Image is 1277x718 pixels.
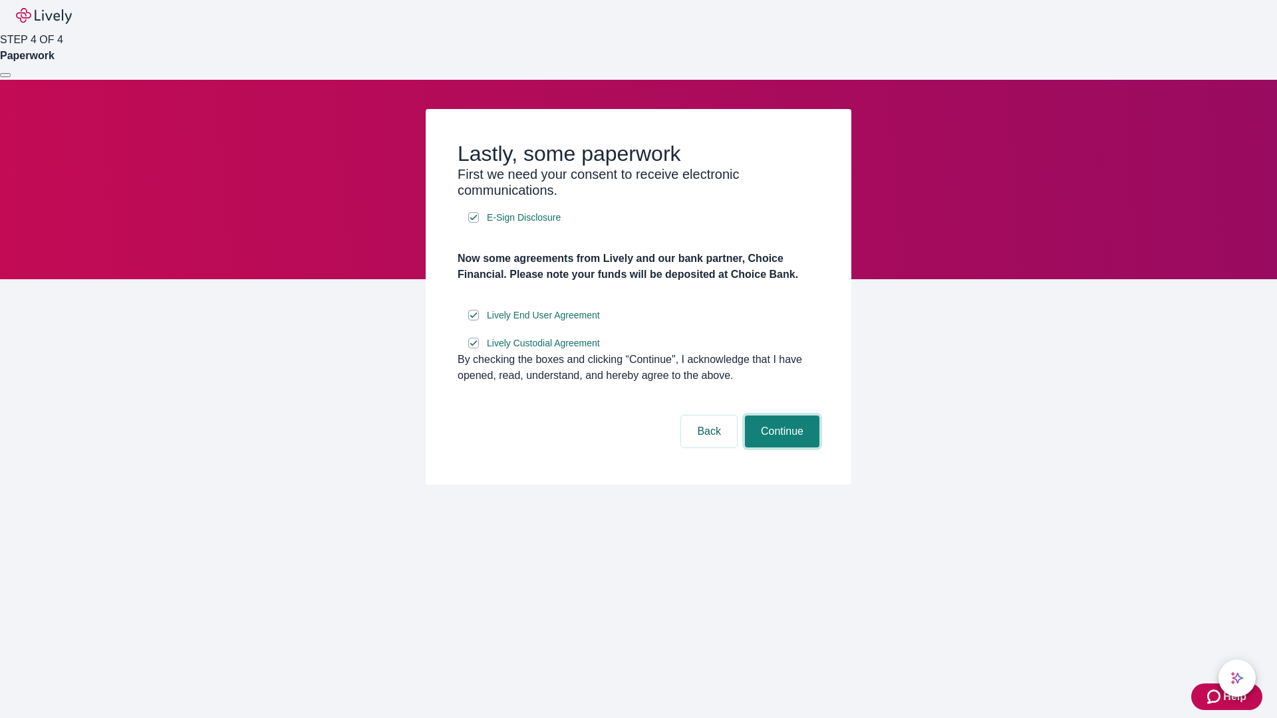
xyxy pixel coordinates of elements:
[458,251,819,283] h4: Now some agreements from Lively and our bank partner, Choice Financial. Please note your funds wi...
[1218,659,1256,697] button: chat
[1191,683,1262,710] button: Zendesk support iconHelp
[1223,689,1246,705] span: Help
[745,416,819,447] button: Continue
[487,211,561,225] span: E-Sign Disclosure
[484,307,603,324] a: e-sign disclosure document
[458,166,819,198] h3: First we need your consent to receive electronic communications.
[458,352,819,384] div: By checking the boxes and clicking “Continue", I acknowledge that I have opened, read, understand...
[458,141,819,166] h2: Lastly, some paperwork
[681,416,737,447] button: Back
[16,8,72,24] img: Lively
[1230,671,1244,685] svg: Lively AI Assistant
[487,308,600,322] span: Lively End User Agreement
[484,209,563,226] a: e-sign disclosure document
[487,336,600,350] span: Lively Custodial Agreement
[484,335,603,352] a: e-sign disclosure document
[1207,689,1223,705] svg: Zendesk support icon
